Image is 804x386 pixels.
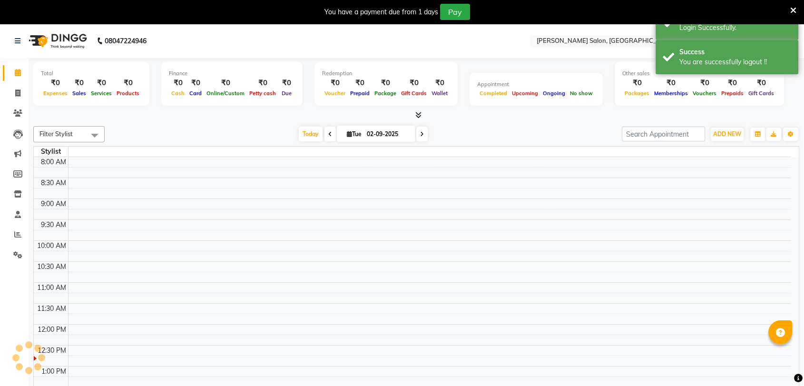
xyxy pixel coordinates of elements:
div: Finance [169,69,295,78]
span: Today [299,127,323,141]
span: Services [88,90,114,97]
div: ₹0 [169,78,187,89]
span: Due [279,90,294,97]
div: Login Successfully. [679,23,791,33]
span: ADD NEW [713,130,741,138]
div: ₹0 [70,78,88,89]
div: Redemption [322,69,450,78]
span: Sales [70,90,88,97]
span: Products [114,90,142,97]
div: ₹0 [622,78,652,89]
span: Prepaids [719,90,746,97]
div: Other sales [622,69,776,78]
div: 11:30 AM [35,304,68,314]
img: logo [24,28,89,54]
span: Tue [344,130,364,138]
div: ₹0 [652,78,690,89]
div: ₹0 [187,78,204,89]
div: 8:30 AM [39,178,68,188]
div: Success [679,47,791,57]
div: 12:00 PM [36,325,68,335]
div: 9:30 AM [39,220,68,230]
span: Wallet [429,90,450,97]
div: 11:00 AM [35,283,68,293]
div: ₹0 [88,78,114,89]
div: ₹0 [41,78,70,89]
span: Upcoming [510,90,540,97]
span: Vouchers [690,90,719,97]
span: Voucher [322,90,348,97]
div: 12:30 PM [36,346,68,356]
b: 08047224946 [105,28,147,54]
div: ₹0 [746,78,776,89]
span: Expenses [41,90,70,97]
div: ₹0 [278,78,295,89]
span: Cash [169,90,187,97]
input: 2025-09-02 [364,127,412,141]
span: Prepaid [348,90,372,97]
div: ₹0 [348,78,372,89]
div: ₹0 [247,78,278,89]
span: Ongoing [540,90,568,97]
input: Search Appointment [622,127,705,141]
span: No show [568,90,595,97]
div: Total [41,69,142,78]
span: Filter Stylist [39,130,73,138]
div: ₹0 [719,78,746,89]
div: 1:00 PM [39,366,68,376]
span: Petty cash [247,90,278,97]
div: Stylist [34,147,68,157]
div: 9:00 AM [39,199,68,209]
span: Online/Custom [204,90,247,97]
div: 10:30 AM [35,262,68,272]
div: Appointment [477,80,595,89]
div: You have a payment due from 1 days [324,7,438,17]
span: Packages [622,90,652,97]
div: ₹0 [429,78,450,89]
button: Pay [440,4,470,20]
div: ₹0 [322,78,348,89]
div: ₹0 [204,78,247,89]
div: 8:00 AM [39,157,68,167]
span: Gift Cards [399,90,429,97]
span: Package [372,90,399,97]
div: 10:00 AM [35,241,68,251]
button: ADD NEW [711,128,744,141]
div: You are successfully logout !! [679,57,791,67]
span: Gift Cards [746,90,776,97]
div: ₹0 [372,78,399,89]
div: ₹0 [690,78,719,89]
div: ₹0 [399,78,429,89]
span: Card [187,90,204,97]
div: ₹0 [114,78,142,89]
span: Memberships [652,90,690,97]
span: Completed [477,90,510,97]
